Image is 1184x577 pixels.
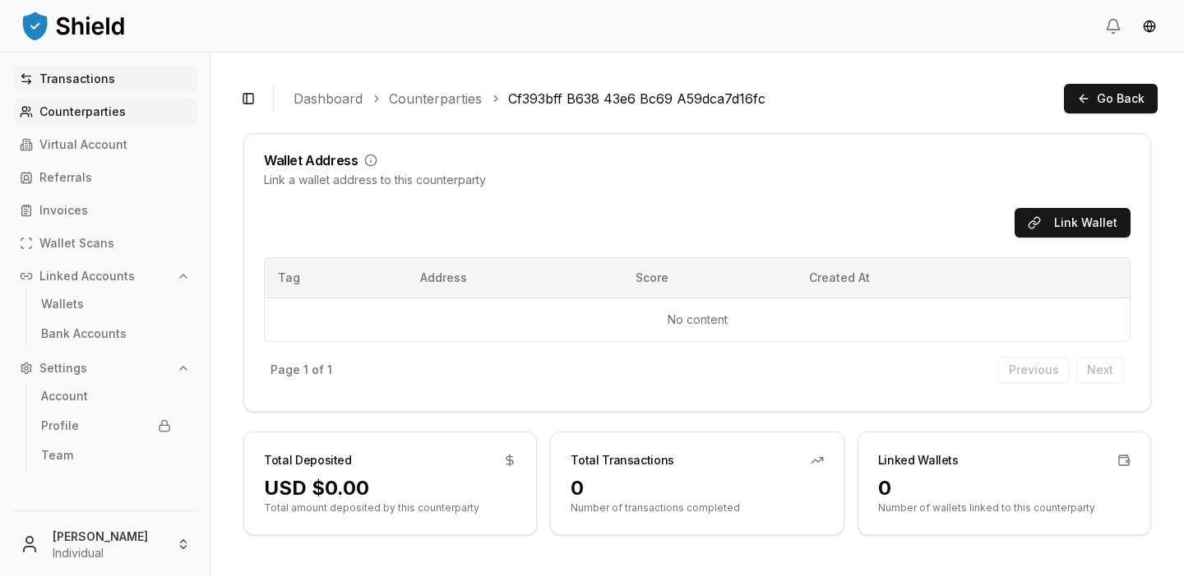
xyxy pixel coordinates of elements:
[571,501,823,515] p: Number of transactions completed
[327,364,332,376] p: 1
[271,364,300,376] p: Page
[39,270,135,282] p: Linked Accounts
[13,263,197,289] button: Linked Accounts
[294,89,1051,108] nav: breadcrumb
[35,291,178,317] a: Wallets
[53,545,164,561] p: Individual
[13,197,197,224] a: Invoices
[303,364,308,376] p: 1
[39,73,115,85] p: Transactions
[294,89,363,108] a: Dashboard
[13,230,197,256] a: Wallet Scans
[35,442,178,469] a: Team
[796,258,1052,298] th: Created At
[264,475,516,501] div: USD $0.00
[1015,208,1131,238] button: Link Wallet
[13,132,197,158] a: Virtual Account
[571,452,674,469] div: Total Transactions
[264,172,1131,188] div: Link a wallet address to this counterparty
[20,9,127,42] img: ShieldPay Logo
[265,258,407,298] th: Tag
[39,172,92,183] p: Referrals
[878,452,959,469] div: Linked Wallets
[35,413,178,439] a: Profile
[41,390,88,402] p: Account
[13,164,197,191] a: Referrals
[878,501,1131,515] p: Number of wallets linked to this counterparty
[508,89,765,108] a: Cf393bff B638 43e6 Bc69 A59dca7d16fc
[41,298,84,310] p: Wallets
[39,205,88,216] p: Invoices
[1097,90,1145,107] span: Go Back
[35,383,178,409] a: Account
[39,139,127,150] p: Virtual Account
[41,450,73,461] p: Team
[264,154,358,167] div: Wallet Address
[389,89,482,108] a: Counterparties
[13,355,197,381] button: Settings
[39,238,114,249] p: Wallet Scans
[41,420,79,432] p: Profile
[53,528,164,545] p: [PERSON_NAME]
[7,518,203,570] button: [PERSON_NAME]Individual
[312,364,324,376] p: of
[39,362,87,374] p: Settings
[407,258,622,298] th: Address
[878,475,1131,501] div: 0
[13,99,197,125] a: Counterparties
[264,452,352,469] div: Total Deposited
[264,501,516,515] p: Total amount deposited by this counterparty
[571,475,823,501] div: 0
[39,106,126,118] p: Counterparties
[41,328,127,339] p: Bank Accounts
[1064,84,1158,113] button: Go Back
[622,258,797,298] th: Score
[35,321,178,347] a: Bank Accounts
[278,312,1117,328] p: No content
[13,66,197,92] a: Transactions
